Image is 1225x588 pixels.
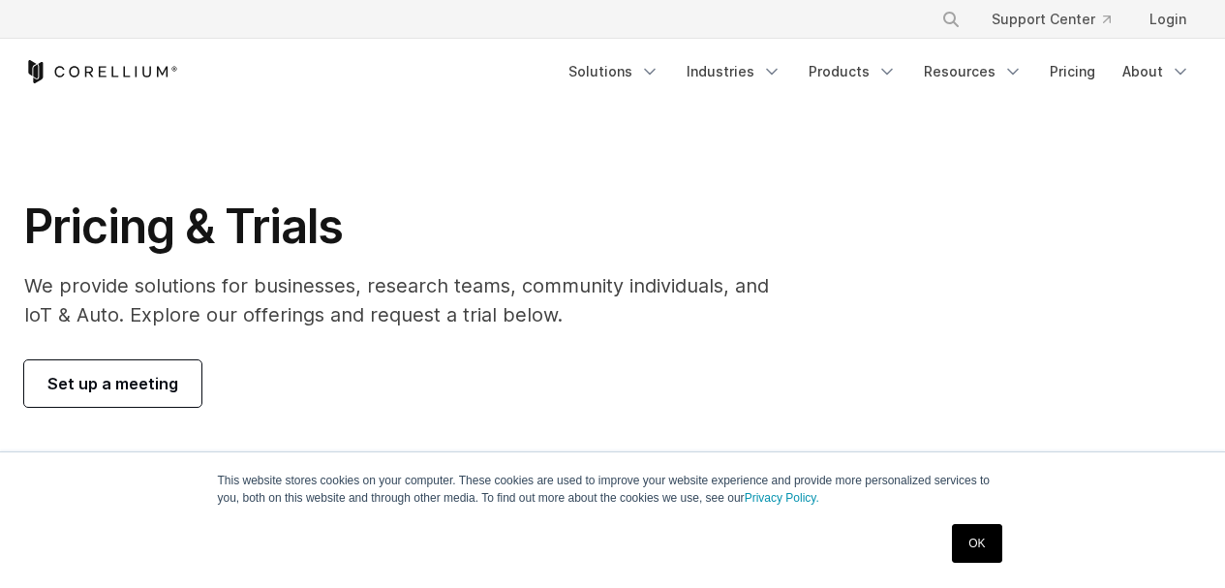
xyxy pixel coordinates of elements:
[952,524,1001,563] a: OK
[976,2,1126,37] a: Support Center
[24,60,178,83] a: Corellium Home
[1134,2,1202,37] a: Login
[24,198,796,256] h1: Pricing & Trials
[912,54,1034,89] a: Resources
[1111,54,1202,89] a: About
[557,54,671,89] a: Solutions
[675,54,793,89] a: Industries
[918,2,1202,37] div: Navigation Menu
[24,271,796,329] p: We provide solutions for businesses, research teams, community individuals, and IoT & Auto. Explo...
[218,472,1008,507] p: This website stores cookies on your computer. These cookies are used to improve your website expe...
[745,491,819,505] a: Privacy Policy.
[24,360,201,407] a: Set up a meeting
[557,54,1202,89] div: Navigation Menu
[1038,54,1107,89] a: Pricing
[934,2,968,37] button: Search
[47,372,178,395] span: Set up a meeting
[797,54,908,89] a: Products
